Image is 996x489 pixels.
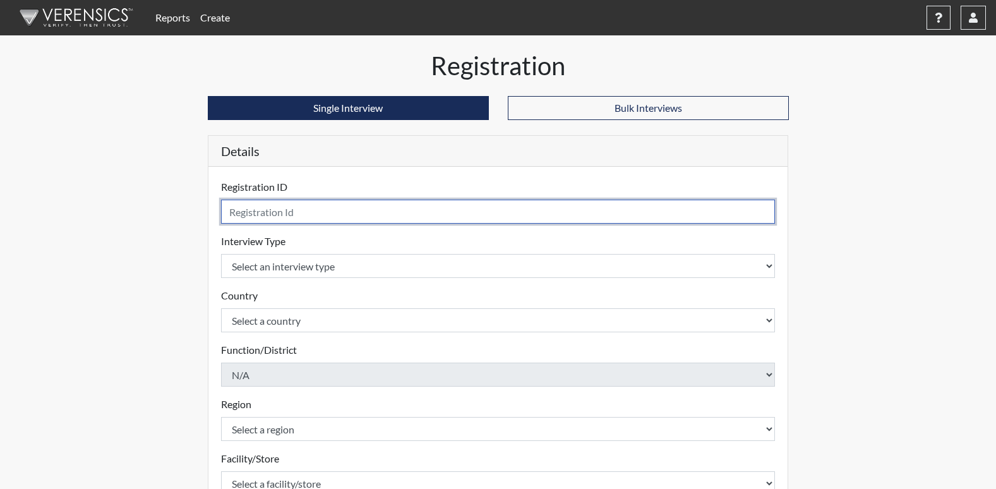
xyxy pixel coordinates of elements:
h1: Registration [208,51,789,81]
button: Bulk Interviews [508,96,789,120]
a: Reports [150,5,195,30]
label: Region [221,397,251,412]
input: Insert a Registration ID, which needs to be a unique alphanumeric value for each interviewee [221,200,776,224]
label: Function/District [221,342,297,358]
button: Single Interview [208,96,489,120]
label: Registration ID [221,179,287,195]
a: Create [195,5,235,30]
h5: Details [208,136,788,167]
label: Country [221,288,258,303]
label: Facility/Store [221,451,279,466]
label: Interview Type [221,234,285,249]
